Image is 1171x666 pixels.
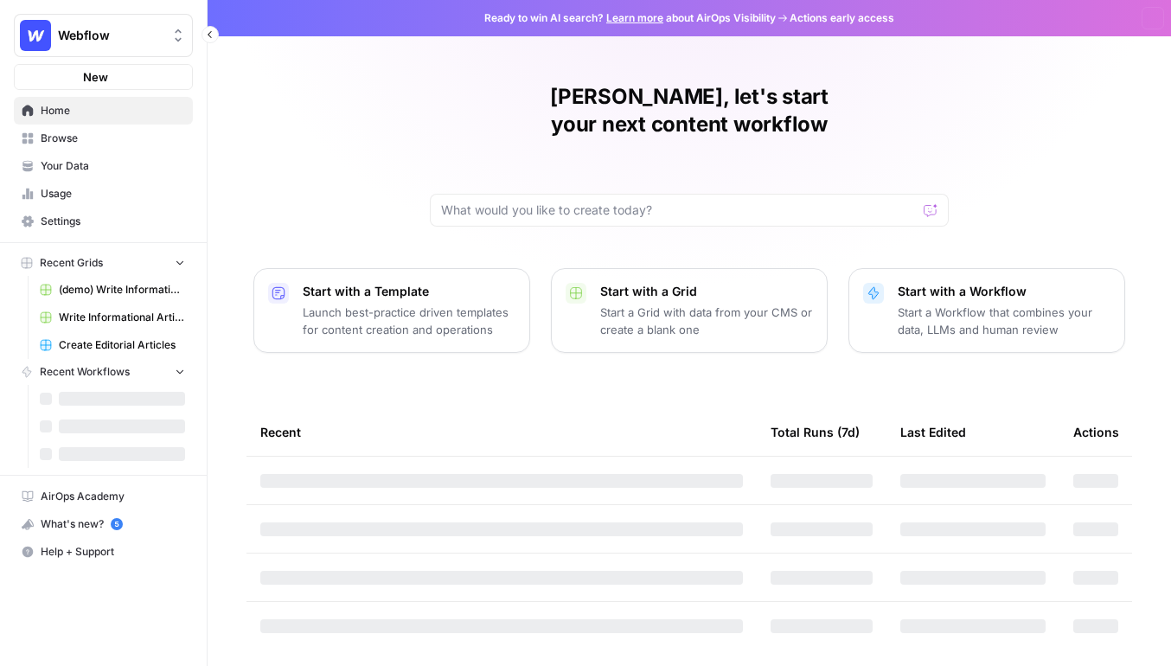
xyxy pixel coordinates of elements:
[900,408,966,456] div: Last Edited
[484,10,776,26] span: Ready to win AI search? about AirOps Visibility
[14,97,193,125] a: Home
[600,283,813,300] p: Start with a Grid
[600,304,813,338] p: Start a Grid with data from your CMS or create a blank one
[41,186,185,202] span: Usage
[15,511,192,537] div: What's new?
[14,483,193,510] a: AirOps Academy
[58,27,163,44] span: Webflow
[41,544,185,560] span: Help + Support
[41,489,185,504] span: AirOps Academy
[771,408,860,456] div: Total Runs (7d)
[14,180,193,208] a: Usage
[253,268,530,353] button: Start with a TemplateLaunch best-practice driven templates for content creation and operations
[790,10,894,26] span: Actions early access
[606,11,663,24] a: Learn more
[260,408,743,456] div: Recent
[1073,408,1119,456] div: Actions
[14,538,193,566] button: Help + Support
[14,152,193,180] a: Your Data
[32,331,193,359] a: Create Editorial Articles
[898,304,1110,338] p: Start a Workflow that combines your data, LLMs and human review
[14,359,193,385] button: Recent Workflows
[303,283,515,300] p: Start with a Template
[40,364,130,380] span: Recent Workflows
[551,268,828,353] button: Start with a GridStart a Grid with data from your CMS or create a blank one
[898,283,1110,300] p: Start with a Workflow
[848,268,1125,353] button: Start with a WorkflowStart a Workflow that combines your data, LLMs and human review
[32,304,193,331] a: Write Informational Article
[14,64,193,90] button: New
[59,310,185,325] span: Write Informational Article
[41,158,185,174] span: Your Data
[59,282,185,298] span: (demo) Write Informational Article
[41,131,185,146] span: Browse
[41,214,185,229] span: Settings
[40,255,103,271] span: Recent Grids
[41,103,185,118] span: Home
[303,304,515,338] p: Launch best-practice driven templates for content creation and operations
[20,20,51,51] img: Webflow Logo
[83,68,108,86] span: New
[14,14,193,57] button: Workspace: Webflow
[32,276,193,304] a: (demo) Write Informational Article
[14,510,193,538] button: What's new? 5
[14,250,193,276] button: Recent Grids
[14,125,193,152] a: Browse
[114,520,118,528] text: 5
[111,518,123,530] a: 5
[59,337,185,353] span: Create Editorial Articles
[441,202,917,219] input: What would you like to create today?
[430,83,949,138] h1: [PERSON_NAME], let's start your next content workflow
[14,208,193,235] a: Settings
